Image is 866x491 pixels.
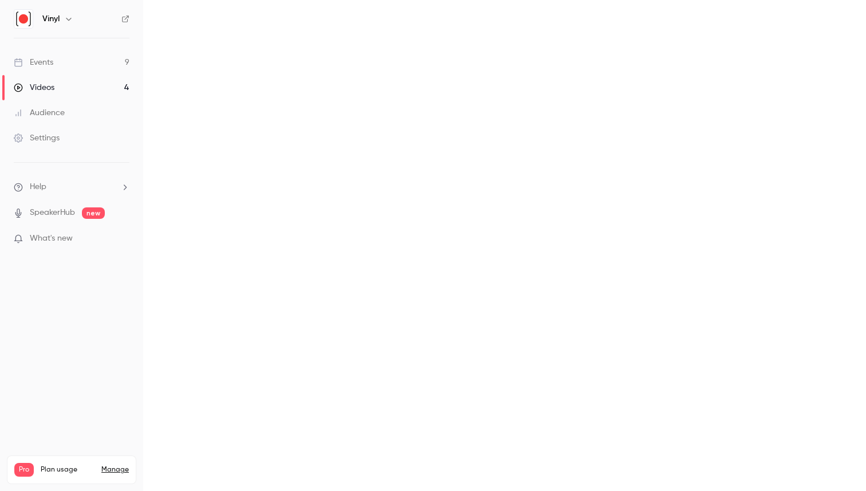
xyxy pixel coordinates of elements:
li: help-dropdown-opener [14,181,129,193]
iframe: Noticeable Trigger [116,234,129,244]
div: Settings [14,132,60,144]
span: new [82,207,105,219]
span: What's new [30,233,73,245]
h6: Vinyl [42,13,60,25]
a: Manage [101,465,129,474]
span: Pro [14,463,34,477]
span: Plan usage [41,465,95,474]
img: Vinyl [14,10,33,28]
div: Videos [14,82,54,93]
div: Audience [14,107,65,119]
span: Help [30,181,46,193]
a: SpeakerHub [30,207,75,219]
div: Events [14,57,53,68]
